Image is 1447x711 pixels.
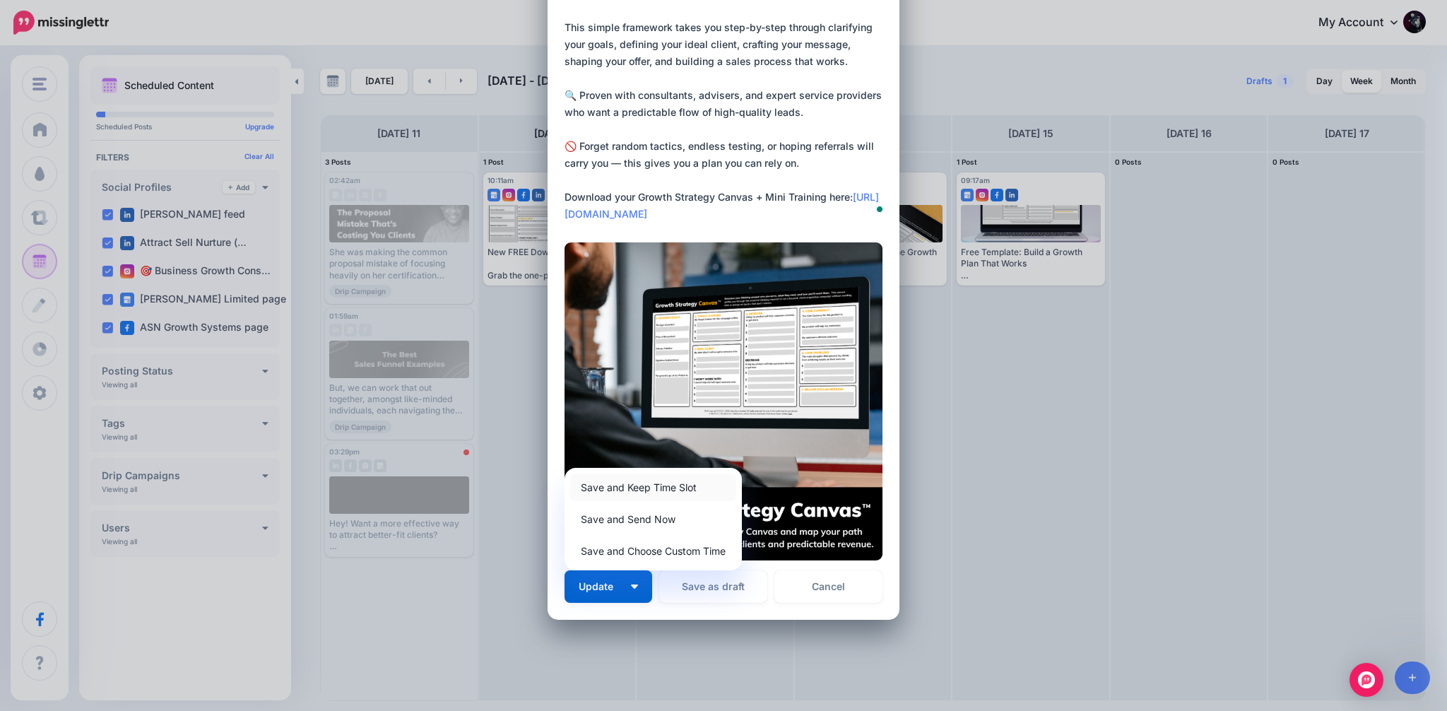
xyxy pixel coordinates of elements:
[1349,663,1383,697] div: Open Intercom Messenger
[570,537,736,565] a: Save and Choose Custom Time
[631,584,638,589] img: arrow-down-white.png
[565,570,652,603] button: Update
[565,242,882,560] img: YPLHOKWUXG41C6GHG2L3Z07WXK35S5UQ.png
[659,570,767,603] button: Save as draft
[570,474,736,501] a: Save and Keep Time Slot
[565,468,742,570] div: Update
[579,582,624,592] span: Update
[774,570,882,603] a: Cancel
[570,505,736,533] a: Save and Send Now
